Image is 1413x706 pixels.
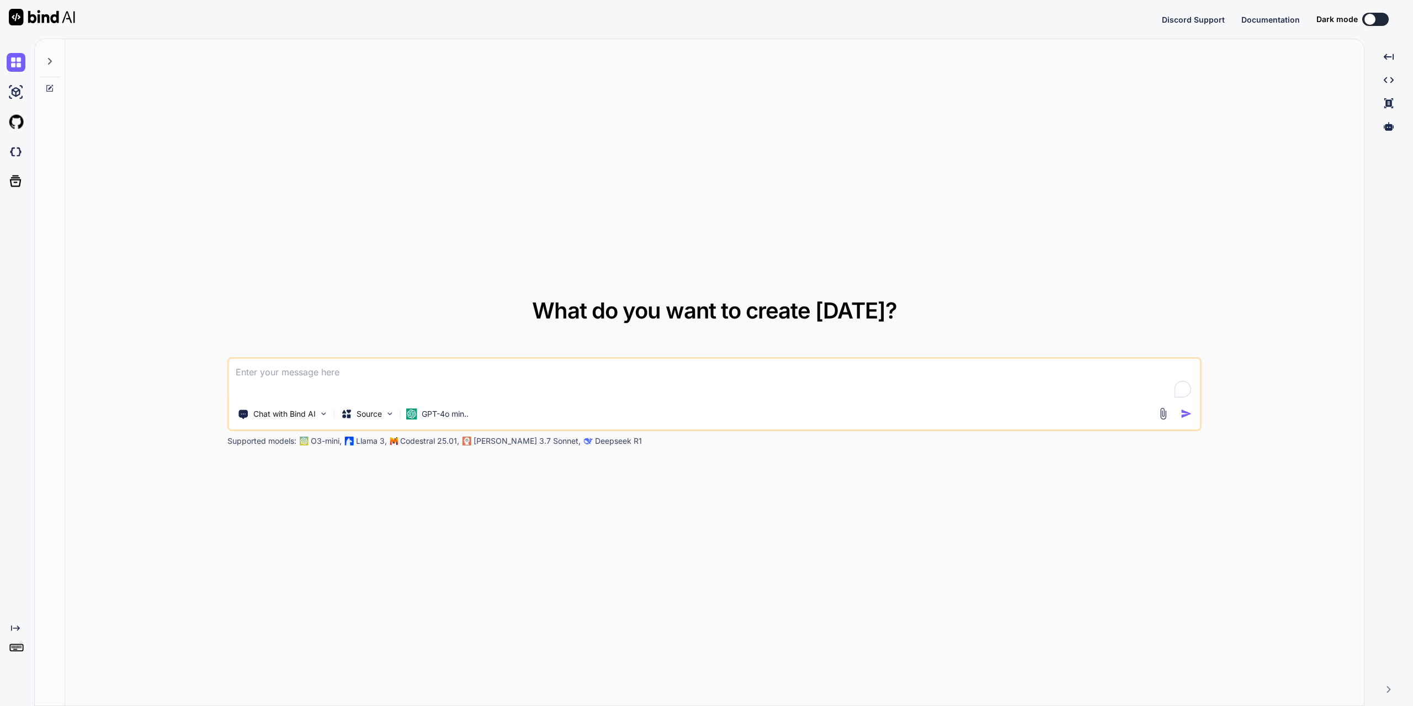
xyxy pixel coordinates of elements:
[300,437,309,445] img: GPT-4
[357,408,382,420] p: Source
[229,359,1200,400] textarea: To enrich screen reader interactions, please activate Accessibility in Grammarly extension settings
[9,9,75,25] img: Bind AI
[253,408,316,420] p: Chat with Bind AI
[385,409,395,418] img: Pick Models
[1241,14,1300,25] button: Documentation
[584,437,593,445] img: claude
[1241,15,1300,24] span: Documentation
[7,142,25,161] img: darkCloudIdeIcon
[1162,14,1225,25] button: Discord Support
[1157,407,1170,420] img: attachment
[406,408,417,420] img: GPT-4o mini
[7,53,25,72] img: chat
[7,113,25,131] img: githubLight
[400,436,459,447] p: Codestral 25.01,
[345,437,354,445] img: Llama2
[1316,14,1358,25] span: Dark mode
[474,436,581,447] p: [PERSON_NAME] 3.7 Sonnet,
[1162,15,1225,24] span: Discord Support
[319,409,328,418] img: Pick Tools
[595,436,642,447] p: Deepseek R1
[311,436,342,447] p: O3-mini,
[422,408,469,420] p: GPT-4o min..
[532,297,897,324] span: What do you want to create [DATE]?
[7,83,25,102] img: ai-studio
[356,436,387,447] p: Llama 3,
[463,437,471,445] img: claude
[390,437,398,445] img: Mistral-AI
[1181,408,1192,420] img: icon
[227,436,296,447] p: Supported models:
